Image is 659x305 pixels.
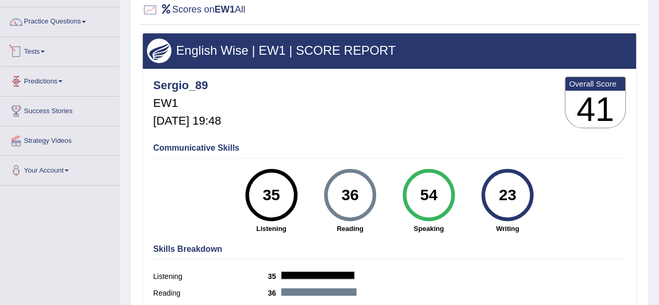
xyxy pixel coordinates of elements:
b: Overall Score [569,79,621,88]
a: Predictions [1,67,119,93]
div: 54 [409,173,447,217]
h4: Skills Breakdown [153,245,626,254]
label: Reading [153,288,268,299]
h3: 41 [565,91,625,128]
a: Tests [1,37,119,63]
b: EW1 [215,4,235,15]
h5: [DATE] 19:48 [153,115,221,127]
strong: Speaking [394,224,463,234]
img: wings.png [147,39,171,63]
a: Strategy Videos [1,126,119,152]
label: Listening [153,271,268,282]
b: 35 [268,272,281,280]
h5: EW1 [153,97,221,109]
strong: Writing [474,224,542,234]
strong: Listening [237,224,305,234]
h4: Communicative Skills [153,143,626,153]
a: Your Account [1,156,119,182]
div: 35 [252,173,290,217]
strong: Reading [316,224,384,234]
h3: English Wise | EW1 | SCORE REPORT [147,44,632,57]
a: Practice Questions [1,7,119,33]
b: 36 [268,289,281,297]
div: 36 [331,173,369,217]
a: Success Stories [1,96,119,123]
h4: Sergio_89 [153,79,221,92]
div: 23 [489,173,527,217]
h2: Scores on All [142,2,245,18]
